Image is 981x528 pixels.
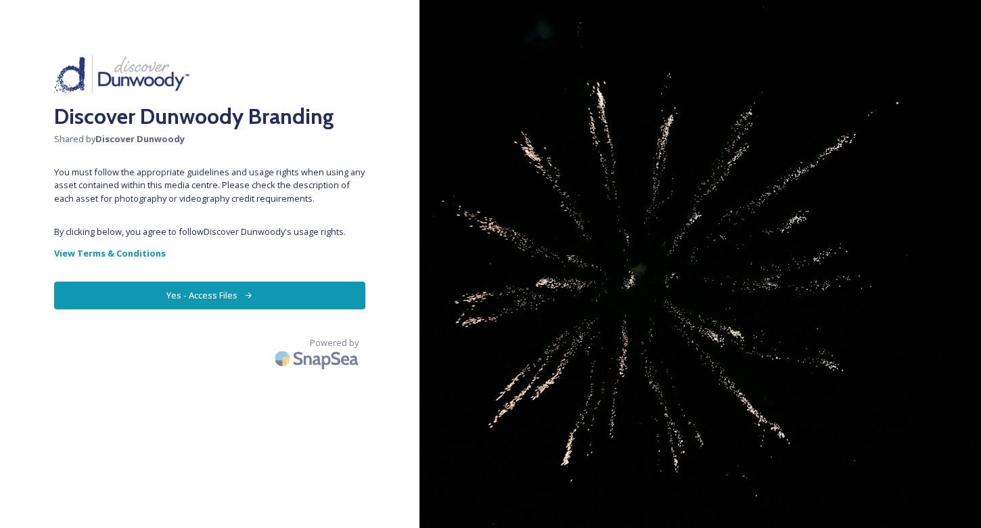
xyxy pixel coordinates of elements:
[95,133,185,145] strong: Discover Dunwoody
[54,133,365,146] span: Shared by
[54,225,365,238] span: By clicking below, you agree to follow Discover Dunwoody 's usage rights.
[54,54,189,93] img: dunwoody-tm-logo.png
[54,247,166,259] strong: View Terms & Conditions
[271,343,365,374] img: SnapSea Logo
[54,166,365,205] span: You must follow the appropriate guidelines and usage rights when using any asset contained within...
[54,245,365,261] a: View Terms & Conditions
[54,282,365,309] button: Yes - Access Files
[310,336,359,349] span: Powered by
[54,100,365,133] h2: Discover Dunwoody Branding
